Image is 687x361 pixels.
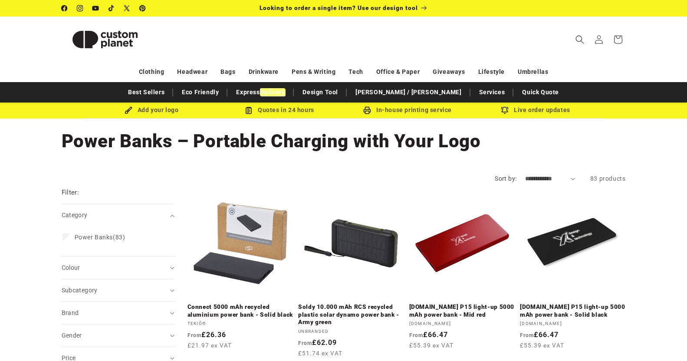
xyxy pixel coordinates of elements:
summary: Colour (0 selected) [62,257,174,279]
summary: Search [570,30,589,49]
summary: Category (0 selected) [62,204,174,226]
a: ExpressDelivery [232,85,289,100]
h1: Power Banks – Portable Charging with Your Logo [62,129,626,153]
iframe: Chat Widget [644,319,687,361]
a: Clothing [139,64,164,79]
div: Quotes in 24 hours [216,105,344,116]
img: Brush Icon [125,106,132,114]
span: 83 products [590,175,626,182]
a: [DOMAIN_NAME] P15 light-up 5000 mAh power bank - Solid black [520,303,626,318]
span: Gender [62,332,82,339]
a: [DOMAIN_NAME] P15 light-up 5000 mAh power bank - Mid red [409,303,515,318]
a: Design Tool [298,85,342,100]
label: Sort by: [495,175,516,182]
span: Colour [62,264,80,271]
a: Eco Friendly [178,85,223,100]
div: Add your logo [88,105,216,116]
a: Office & Paper [376,64,420,79]
span: Power Banks [75,234,113,241]
a: Headwear [177,64,207,79]
summary: Subcategory (0 selected) [62,279,174,301]
a: Drinkware [249,64,279,79]
a: [PERSON_NAME] / [PERSON_NAME] [351,85,466,100]
span: Category [62,212,88,219]
summary: Gender (0 selected) [62,325,174,347]
a: Best Sellers [124,85,169,100]
span: Brand [62,309,79,316]
a: Giveaways [433,64,465,79]
span: Looking to order a single item? Use our design tool [260,4,418,11]
img: Order updates [501,106,509,114]
a: Custom Planet [58,17,151,62]
h2: Filter: [62,188,79,198]
a: Soldy 10.000 mAh RCS recycled plastic solar dynamo power bank - Army green [298,303,404,326]
a: Lifestyle [478,64,505,79]
a: Umbrellas [518,64,548,79]
a: Connect 5000 mAh recycled aluminium power bank - Solid black [187,303,293,318]
div: Live order updates [472,105,600,116]
span: Subcategory [62,287,98,294]
a: Quick Quote [518,85,563,100]
span: (83) [75,233,125,241]
img: In-house printing [363,106,371,114]
a: Services [475,85,509,100]
a: Tech [348,64,363,79]
em: Delivery [260,88,286,96]
a: Bags [220,64,235,79]
img: Custom Planet [62,20,148,59]
div: In-house printing service [344,105,472,116]
a: Pens & Writing [292,64,335,79]
img: Order Updates Icon [245,106,253,114]
summary: Brand (0 selected) [62,302,174,324]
